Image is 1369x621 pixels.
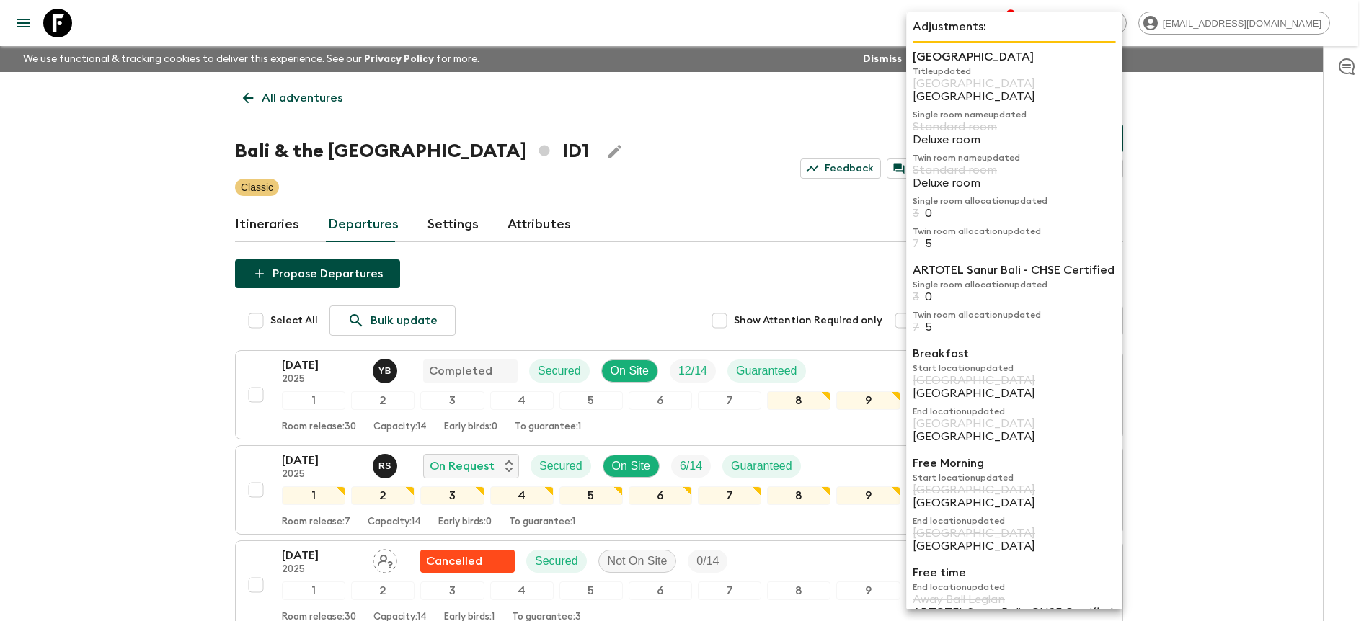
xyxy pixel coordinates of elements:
[925,290,932,303] p: 0
[913,66,1116,77] p: Title updated
[420,391,484,410] div: 3
[282,421,356,433] p: Room release: 30
[836,391,900,410] div: 9
[913,417,1116,430] p: [GEOGRAPHIC_DATA]
[913,207,919,220] p: 3
[629,581,692,600] div: 6
[913,374,1116,387] p: [GEOGRAPHIC_DATA]
[420,550,515,573] div: Flash Pack cancellation
[925,207,932,220] p: 0
[913,540,1116,553] p: [GEOGRAPHIC_DATA]
[913,515,1116,527] p: End location updated
[282,564,361,576] p: 2025
[535,553,578,570] p: Secured
[913,48,1116,66] p: [GEOGRAPHIC_DATA]
[629,486,692,505] div: 6
[925,237,932,250] p: 5
[559,391,623,410] div: 5
[559,486,623,505] div: 5
[559,581,623,600] div: 5
[767,581,830,600] div: 8
[913,527,1116,540] p: [GEOGRAPHIC_DATA]
[515,421,581,433] p: To guarantee: 1
[913,593,1116,606] p: Away Bali Legian
[282,517,350,528] p: Room release: 7
[913,406,1116,417] p: End location updated
[913,90,1116,103] p: [GEOGRAPHIC_DATA]
[913,290,919,303] p: 3
[913,164,1116,177] p: Standard room
[913,430,1116,443] p: [GEOGRAPHIC_DATA]
[538,362,581,380] p: Secured
[378,460,391,472] p: R S
[678,362,707,380] p: 12 / 14
[913,237,919,250] p: 7
[270,313,318,328] span: Select All
[612,457,650,475] p: On Site
[241,180,273,195] p: Classic
[364,54,434,64] a: Privacy Policy
[235,207,299,242] a: Itineraries
[913,18,1116,35] p: Adjustments:
[913,152,1116,164] p: Twin room name updated
[282,391,345,410] div: 1
[688,550,727,573] div: Trip Fill
[444,421,497,433] p: Early birds: 0
[913,472,1116,483] p: Start location updated
[913,77,1116,90] p: [GEOGRAPHIC_DATA]
[262,89,342,107] p: All adventures
[698,581,761,600] div: 7
[282,581,345,600] div: 1
[539,457,582,475] p: Secured
[1155,18,1329,29] span: [EMAIL_ADDRESS][DOMAIN_NAME]
[490,581,554,600] div: 4
[913,606,1116,619] p: ARTOTEL Sanur Bali - CHSE Certified
[368,517,421,528] p: Capacity: 14
[913,455,1116,472] p: Free Morning
[913,345,1116,362] p: Breakfast
[670,359,716,383] div: Trip Fill
[373,363,400,375] span: Yogi Bear (Indra Prayogi)
[373,458,400,470] span: Raka Sanjaya
[373,553,397,565] span: Assign pack leader
[859,49,905,69] button: Dismiss
[490,486,554,505] div: 4
[913,279,1116,290] p: Single room allocation updated
[601,137,629,166] button: Edit Adventure Title
[282,547,361,564] p: [DATE]
[282,452,361,469] p: [DATE]
[767,486,830,505] div: 8
[698,391,761,410] div: 7
[836,486,900,505] div: 9
[508,207,571,242] a: Attributes
[698,486,761,505] div: 7
[328,207,399,242] a: Departures
[913,496,1116,509] p: [GEOGRAPHIC_DATA]
[767,391,830,410] div: 8
[509,517,575,528] p: To guarantee: 1
[913,362,1116,374] p: Start location updated
[235,259,400,288] button: Propose Departures
[351,486,415,505] div: 2
[947,9,976,37] button: search adventures
[913,109,1116,120] p: Single room name updated
[671,455,711,478] div: Trip Fill
[282,486,345,505] div: 1
[611,362,649,380] p: On Site
[913,581,1116,593] p: End location updated
[430,457,495,475] p: On Request
[427,207,479,242] a: Settings
[490,391,554,410] div: 4
[736,362,797,380] p: Guaranteed
[282,469,361,481] p: 2025
[913,309,1116,321] p: Twin room allocation updated
[913,387,1116,400] p: [GEOGRAPHIC_DATA]
[9,9,37,37] button: menu
[913,133,1116,146] p: Deluxe room
[420,486,484,505] div: 3
[429,362,492,380] p: Completed
[913,195,1116,207] p: Single room allocation updated
[913,177,1116,189] p: Deluxe room
[608,553,668,570] p: Not On Site
[17,46,485,72] p: We use functional & tracking cookies to deliver this experience. See our for more.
